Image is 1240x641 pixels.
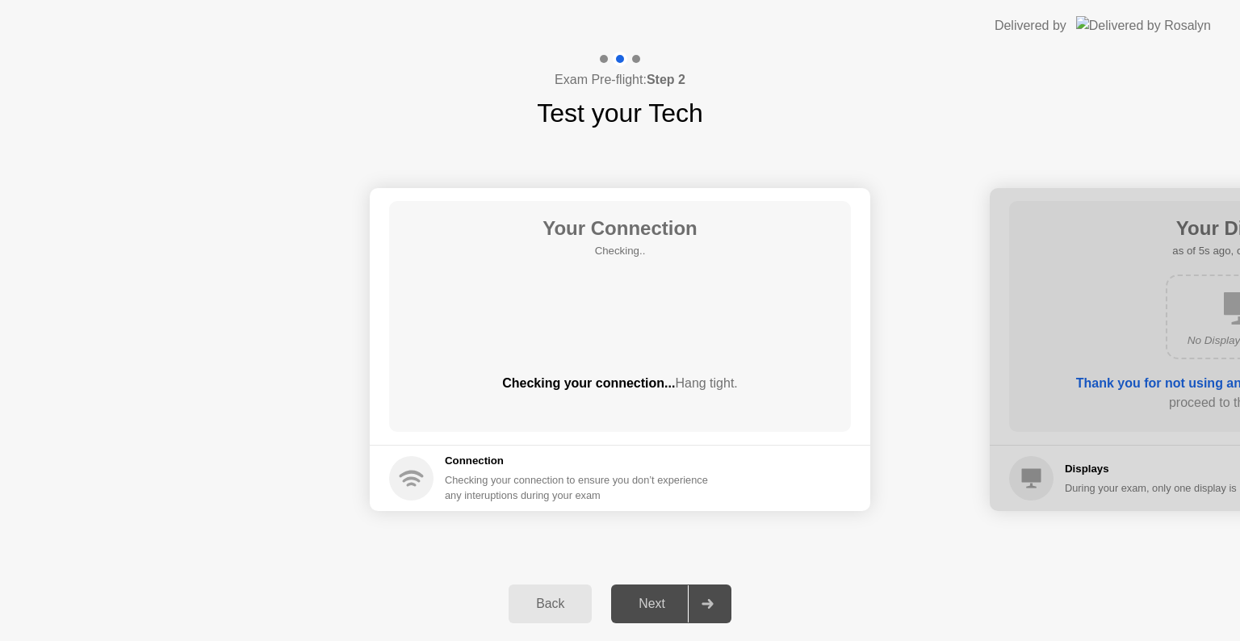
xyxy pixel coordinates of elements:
[542,243,697,259] h5: Checking..
[611,584,731,623] button: Next
[389,374,851,393] div: Checking your connection...
[555,70,685,90] h4: Exam Pre-flight:
[647,73,685,86] b: Step 2
[995,16,1066,36] div: Delivered by
[509,584,592,623] button: Back
[616,597,688,611] div: Next
[513,597,587,611] div: Back
[1076,16,1211,35] img: Delivered by Rosalyn
[675,376,737,390] span: Hang tight.
[445,472,718,503] div: Checking your connection to ensure you don’t experience any interuptions during your exam
[445,453,718,469] h5: Connection
[537,94,703,132] h1: Test your Tech
[542,214,697,243] h1: Your Connection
